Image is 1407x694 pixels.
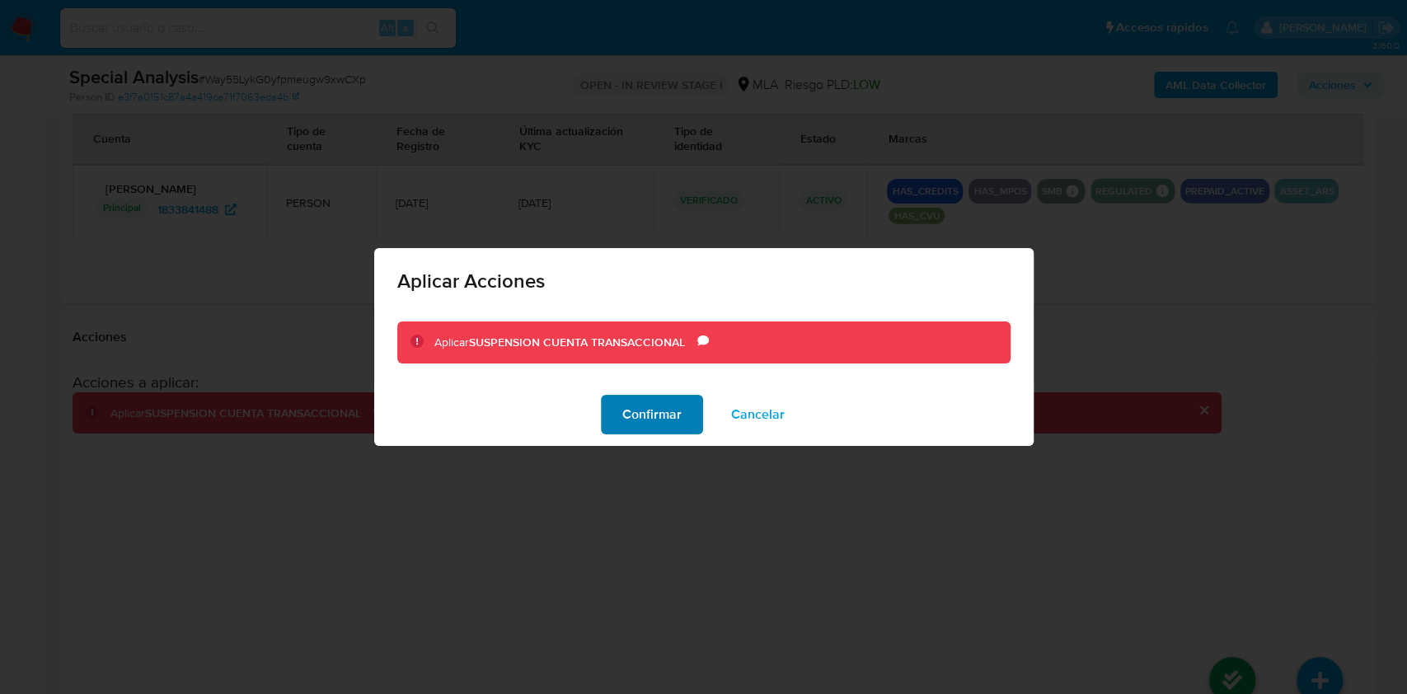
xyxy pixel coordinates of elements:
button: Cancelar [710,395,806,434]
span: Confirmar [622,396,682,433]
b: SUSPENSION CUENTA TRANSACCIONAL [469,334,685,350]
div: Aplicar [434,335,697,351]
button: Confirmar [601,395,703,434]
span: Cancelar [731,396,785,433]
span: Aplicar Acciones [397,271,1011,291]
